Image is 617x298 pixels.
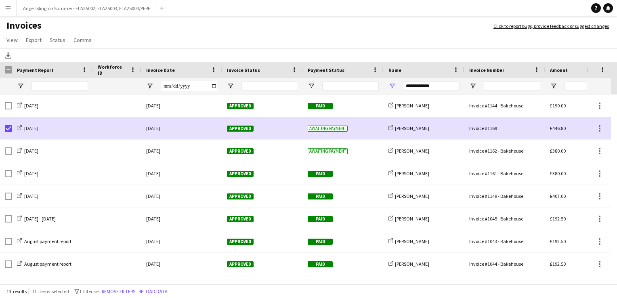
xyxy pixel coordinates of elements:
span: £192.50 [550,216,566,222]
span: Paid [308,103,333,109]
a: Status [46,35,69,45]
div: Invoice #1149 - Bakehouse [464,185,545,207]
span: 1 filter set [79,288,100,294]
input: Payment Report Filter Input [31,81,88,91]
span: [DATE] - [DATE] [24,216,56,222]
a: [DATE] [17,125,38,131]
div: Invoice #1045 - Bakehouse [464,208,545,230]
span: £446.80 [550,125,566,131]
div: Invoice #1044 - Bakehouse [464,253,545,275]
span: Approved [227,148,254,154]
span: August payment report [24,261,71,267]
button: Reload data [137,287,169,296]
button: Open Filter Menu [550,82,557,90]
button: Angel Islington Summer - ELA25002, ELA25003, ELA25004/PERF [17,0,157,16]
span: [DATE] [24,148,38,154]
div: Invoice #1161 - Bakehouse [464,162,545,185]
span: [PERSON_NAME] [395,170,429,176]
span: Approved [227,239,254,245]
input: Invoice Number Filter Input [484,81,540,91]
div: [DATE] [141,230,222,252]
span: Paid [308,239,333,245]
span: [DATE] [24,170,38,176]
span: [PERSON_NAME] [395,216,429,222]
span: [PERSON_NAME] [395,125,429,131]
a: August payment report [17,261,71,267]
span: View [6,36,18,44]
div: [DATE] [141,208,222,230]
div: [DATE] [141,162,222,185]
div: [DATE] [141,140,222,162]
input: Invoice Date Filter Input [161,81,217,91]
button: Open Filter Menu [17,82,24,90]
span: Awaiting payment [308,126,348,132]
span: [PERSON_NAME] [395,193,429,199]
span: [DATE] [24,103,38,109]
span: Approved [227,126,254,132]
span: Status [50,36,65,44]
input: Invoice Status Filter Input [241,81,298,91]
span: Payment Status [308,67,344,73]
span: £192.50 [550,261,566,267]
button: Open Filter Menu [388,82,396,90]
button: Open Filter Menu [227,82,234,90]
a: Comms [70,35,95,45]
span: [DATE] [24,125,38,131]
span: £192.50 [550,238,566,244]
div: Invoice #1043 - Bakehouse [464,230,545,252]
div: Invoice #1026 - The Bakehouse Factory Ltd [464,275,545,298]
div: Invoice #1162 - Bakehouse [464,140,545,162]
span: £407.00 [550,193,566,199]
a: [DATE] [17,148,38,154]
button: Remove filters [100,287,137,296]
span: Approved [227,261,254,267]
span: 11 items selected [32,288,69,294]
span: [PERSON_NAME] [395,148,429,154]
a: [DATE] - [DATE] [17,216,56,222]
span: Paid [308,193,333,199]
div: Invoice #1144 - Bakehouse [464,94,545,117]
span: Paid [308,261,333,267]
span: Invoice Number [469,67,504,73]
span: £380.00 [550,170,566,176]
span: [PERSON_NAME] [395,261,429,267]
span: Comms [73,36,92,44]
span: Approved [227,171,254,177]
span: £380.00 [550,148,566,154]
span: Payment Report [17,67,54,73]
a: Click to report bugs, provide feedback or suggest changes [493,23,609,30]
div: [DATE] [141,117,222,139]
span: Approved [227,216,254,222]
span: August payment report [24,238,71,244]
div: [DATE] [141,185,222,207]
app-action-btn: Download [3,50,13,60]
span: Amount [550,67,568,73]
a: [DATE] [17,170,38,176]
span: Approved [227,103,254,109]
span: Awaiting payment [308,148,348,154]
a: [DATE] [17,193,38,199]
span: Paid [308,171,333,177]
span: [PERSON_NAME] [395,103,429,109]
a: Export [23,35,45,45]
button: Open Filter Menu [308,82,315,90]
span: £190.00 [550,103,566,109]
span: Name [388,67,401,73]
a: [DATE] [17,103,38,109]
span: Export [26,36,42,44]
input: Name Filter Input [403,81,460,91]
span: [PERSON_NAME] [395,238,429,244]
div: [DATE] [141,94,222,117]
span: [DATE] [24,193,38,199]
a: View [3,35,21,45]
div: [DATE] [141,253,222,275]
span: Invoice Date [146,67,175,73]
div: Invoice #1169 [464,117,545,139]
span: Workforce ID [98,64,127,76]
button: Open Filter Menu [469,82,476,90]
span: Approved [227,193,254,199]
div: [DATE] [141,275,222,298]
a: August payment report [17,238,71,244]
span: Paid [308,216,333,222]
button: Open Filter Menu [146,82,153,90]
